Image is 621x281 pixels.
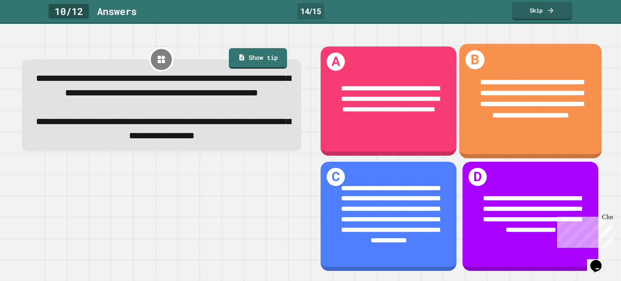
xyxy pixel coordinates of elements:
[587,249,613,273] iframe: chat widget
[97,4,137,19] div: Answer s
[327,53,345,71] h1: A
[512,2,572,20] a: Skip
[229,48,287,69] a: Show tip
[3,3,56,51] div: Chat with us now!Close
[466,50,485,69] h1: B
[554,213,613,248] iframe: chat widget
[327,168,345,186] h1: C
[469,168,487,186] h1: D
[49,4,89,19] div: 10 / 12
[297,3,324,19] div: 14 / 15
